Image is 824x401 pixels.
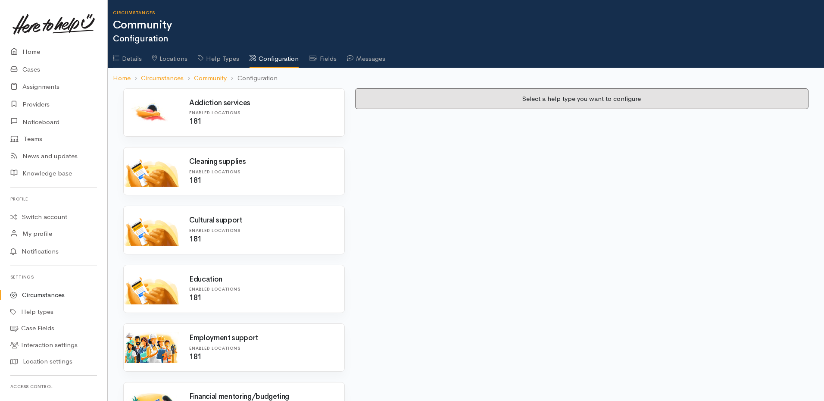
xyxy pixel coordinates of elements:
[189,99,334,107] h3: Addiction services
[189,228,334,233] h6: Enabled locations
[141,73,184,83] a: Circumstances
[113,19,824,31] h1: Community
[10,193,97,205] h6: Profile
[152,44,187,68] a: Locations
[227,73,277,83] li: Configuration
[189,287,334,291] h6: Enabled locations
[189,294,334,302] div: 181
[198,44,239,68] a: Help Types
[189,158,334,166] h3: Cleaning supplies
[189,169,334,174] h6: Enabled locations
[189,177,334,185] div: 181
[108,68,824,88] nav: breadcrumb
[189,346,334,351] h6: Enabled locations
[189,110,334,115] h6: Enabled locations
[113,10,824,15] h6: Circumstances
[113,73,131,83] a: Home
[194,73,227,83] a: Community
[189,118,334,126] div: 181
[189,334,334,342] h3: Employment support
[10,381,97,392] h6: Access control
[113,34,824,44] h2: Configuration
[10,271,97,283] h6: Settings
[189,235,334,244] div: 181
[309,44,337,68] a: Fields
[250,44,299,69] a: Configuration
[113,44,142,68] a: Details
[347,44,385,68] a: Messages
[189,393,334,401] h3: Financial mentoring/budgeting
[189,216,334,225] h3: Cultural support
[189,353,334,361] div: 181
[355,88,808,110] div: Select a help type you want to configure
[189,276,334,284] h3: Education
